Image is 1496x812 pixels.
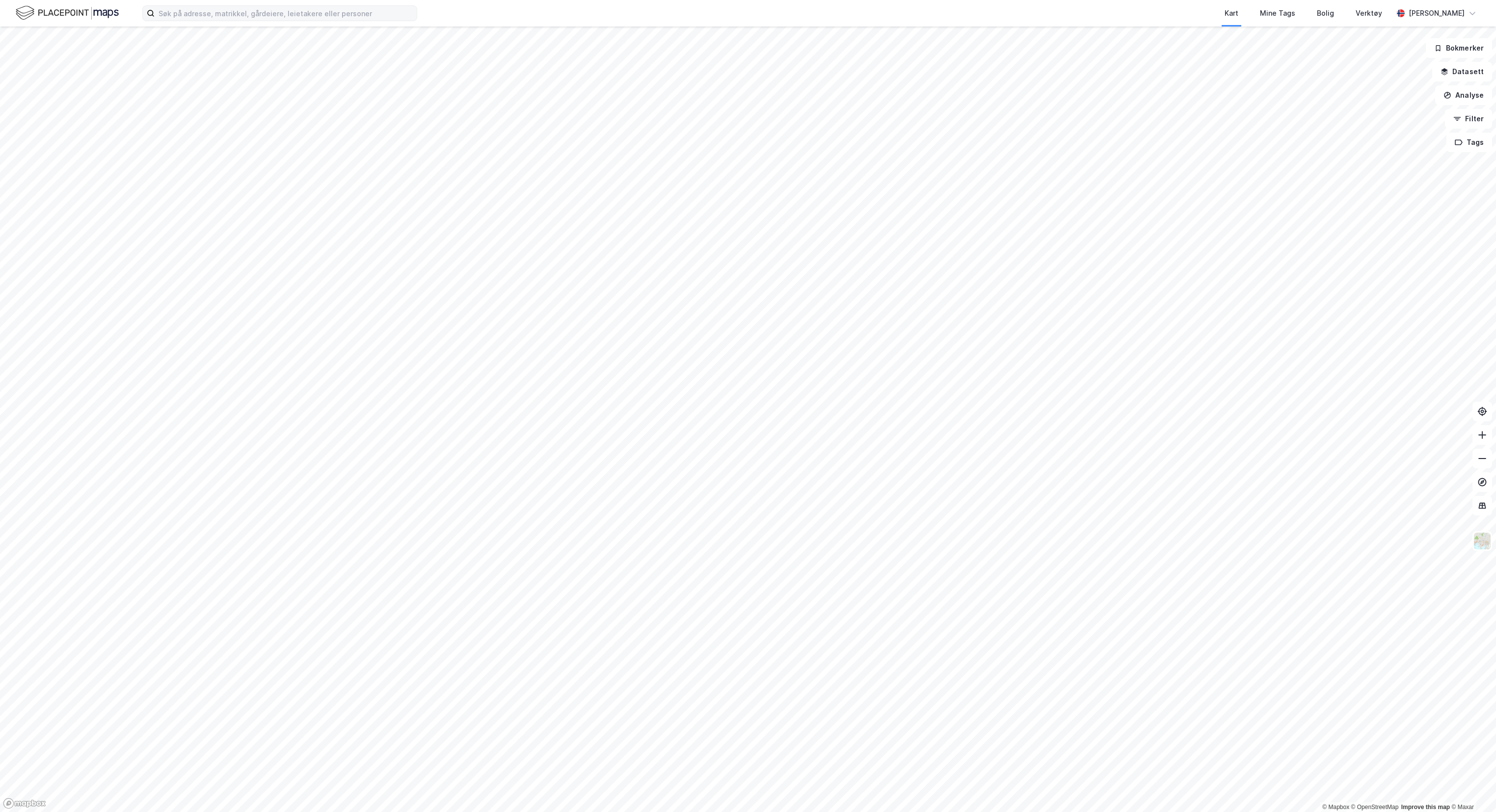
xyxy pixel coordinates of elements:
[1401,804,1450,811] a: Improve this map
[1356,7,1382,19] div: Verktøy
[1435,85,1492,105] button: Analyse
[16,4,119,22] img: logo.f888ab2527a4732fd821a326f86c7f29.svg
[1432,62,1492,81] button: Datasett
[1225,7,1238,19] div: Kart
[1447,765,1496,812] div: Kontrollprogram for chat
[3,798,46,809] a: Mapbox homepage
[1473,532,1492,550] img: Z
[1445,109,1492,129] button: Filter
[1446,133,1492,152] button: Tags
[1409,7,1465,19] div: [PERSON_NAME]
[1322,804,1349,811] a: Mapbox
[1260,7,1295,19] div: Mine Tags
[1426,38,1492,58] button: Bokmerker
[1351,804,1399,811] a: OpenStreetMap
[1317,7,1334,19] div: Bolig
[1447,765,1496,812] iframe: Chat Widget
[155,6,417,21] input: Søk på adresse, matrikkel, gårdeiere, leietakere eller personer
